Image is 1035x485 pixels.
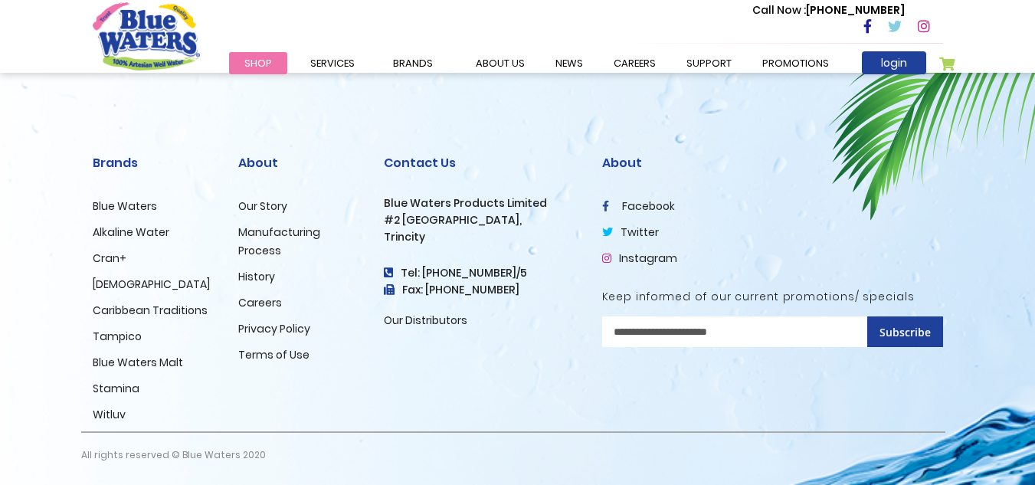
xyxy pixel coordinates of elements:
a: History [238,269,275,284]
a: Privacy Policy [238,321,310,336]
a: Blue Waters Malt [93,355,183,370]
h2: Brands [93,156,215,170]
a: Manufacturing Process [238,224,320,258]
h3: Trincity [384,231,579,244]
span: Subscribe [879,325,931,339]
a: Caribbean Traditions [93,303,208,318]
a: Careers [238,295,282,310]
span: Services [310,56,355,70]
a: Instagram [602,251,677,266]
h4: Tel: [PHONE_NUMBER]/5 [384,267,579,280]
a: Alkaline Water [93,224,169,240]
span: Call Now : [752,2,806,18]
p: [PHONE_NUMBER] [752,2,905,18]
h3: Blue Waters Products Limited [384,197,579,210]
h3: #2 [GEOGRAPHIC_DATA], [384,214,579,227]
h2: Contact Us [384,156,579,170]
p: All rights reserved © Blue Waters 2020 [81,433,266,477]
a: [DEMOGRAPHIC_DATA] [93,277,210,292]
h5: Keep informed of our current promotions/ specials [602,290,943,303]
span: Brands [393,56,433,70]
a: Tampico [93,329,142,344]
a: store logo [93,2,200,70]
a: Our Distributors [384,313,467,328]
a: careers [598,52,671,74]
a: about us [460,52,540,74]
a: twitter [602,224,659,240]
a: facebook [602,198,675,214]
a: Cran+ [93,251,126,266]
a: Stamina [93,381,139,396]
a: Promotions [747,52,844,74]
h2: About [602,156,943,170]
a: login [862,51,926,74]
span: Shop [244,56,272,70]
h3: Fax: [PHONE_NUMBER] [384,283,579,297]
a: Blue Waters [93,198,157,214]
a: Our Story [238,198,287,214]
h2: About [238,156,361,170]
a: Witluv [93,407,126,422]
a: News [540,52,598,74]
a: Terms of Use [238,347,310,362]
button: Subscribe [867,316,943,347]
a: support [671,52,747,74]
